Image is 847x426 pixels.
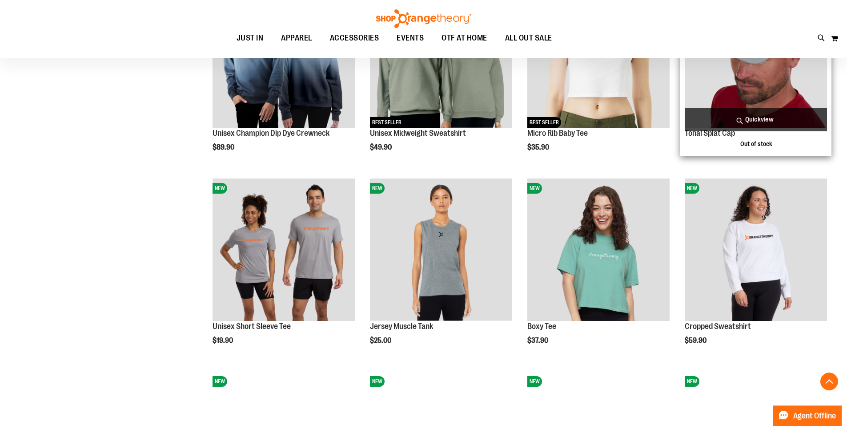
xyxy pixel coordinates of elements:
[527,179,670,321] img: Boxy Tee
[740,140,772,147] span: Out of stock
[685,129,735,138] a: Tonal Splat Cap
[685,183,699,194] span: NEW
[213,376,227,387] span: NEW
[527,322,556,331] a: Boxy Tee
[370,129,466,138] a: Unisex Midweight Sweatshirt
[685,179,827,322] a: Front of 2024 Q3 Balanced Basic Womens Cropped SweatshirtNEW
[213,179,355,321] img: Unisex Short Sleeve Tee
[685,337,708,345] span: $59.90
[370,117,404,128] span: BEST SELLER
[527,129,588,138] a: Micro Rib Baby Tee
[680,174,831,367] div: product
[370,179,512,321] img: Jersey Muscle Tank
[685,322,751,331] a: Cropped Sweatshirt
[375,9,473,28] img: Shop Orangetheory
[527,143,550,151] span: $35.90
[213,322,291,331] a: Unisex Short Sleeve Tee
[281,28,312,48] span: APPAREL
[527,337,550,345] span: $37.90
[370,143,393,151] span: $49.90
[685,108,827,131] a: Quickview
[397,28,424,48] span: EVENTS
[208,174,359,367] div: product
[685,179,827,321] img: Front of 2024 Q3 Balanced Basic Womens Cropped Sweatshirt
[213,129,329,138] a: Unisex Champion Dip Dye Crewneck
[213,183,227,194] span: NEW
[213,179,355,322] a: Unisex Short Sleeve TeeNEW
[213,337,234,345] span: $19.90
[370,179,512,322] a: Jersey Muscle TankNEW
[442,28,487,48] span: OTF AT HOME
[685,376,699,387] span: NEW
[370,322,433,331] a: Jersey Muscle Tank
[370,183,385,194] span: NEW
[365,174,517,367] div: product
[370,337,393,345] span: $25.00
[527,183,542,194] span: NEW
[773,406,842,426] button: Agent Offline
[793,412,836,420] span: Agent Offline
[820,373,838,390] button: Back To Top
[527,117,561,128] span: BEST SELLER
[527,179,670,322] a: Boxy TeeNEW
[237,28,264,48] span: JUST IN
[370,376,385,387] span: NEW
[527,376,542,387] span: NEW
[523,174,674,367] div: product
[505,28,552,48] span: ALL OUT SALE
[330,28,379,48] span: ACCESSORIES
[213,143,236,151] span: $89.90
